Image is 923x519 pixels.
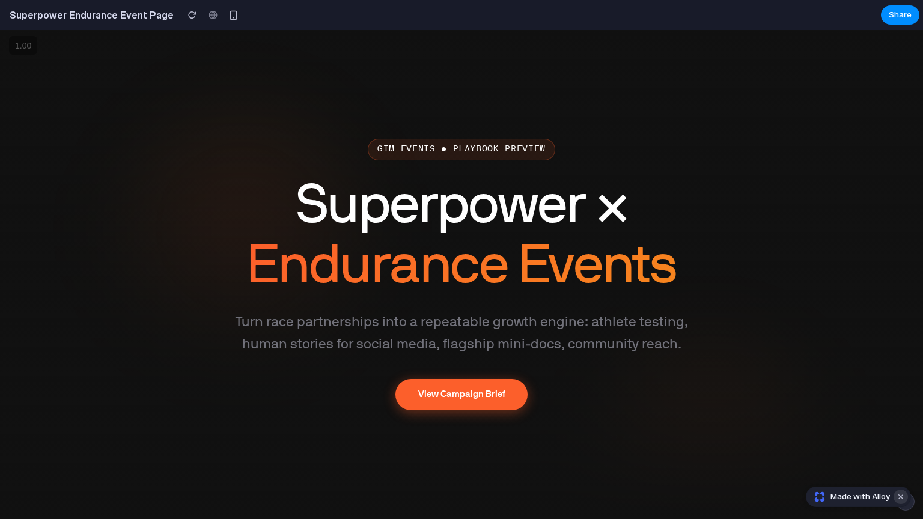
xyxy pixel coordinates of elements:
[830,491,890,503] span: Made with Alloy
[221,148,702,269] h1: Superpower ×
[368,109,556,130] div: GTM Events • Playbook Preview
[881,5,919,25] button: Share
[889,9,912,21] span: Share
[395,349,528,380] button: View Campaign Brief
[246,214,677,263] span: Endurance Events
[894,490,908,504] button: Dismiss watermark
[806,491,891,503] a: Made with Alloy
[5,8,174,22] h2: Superpower Endurance Event Page
[221,282,702,326] p: Turn race partnerships into a repeatable growth engine: athlete testing, human stories for social...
